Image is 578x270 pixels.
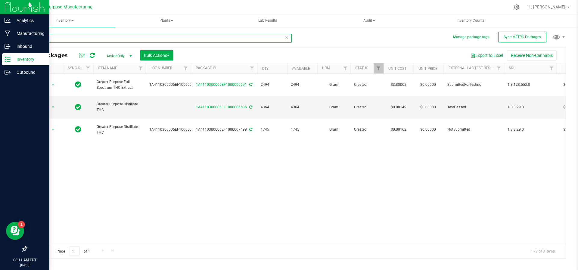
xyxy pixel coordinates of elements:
[31,52,74,59] span: All Packages
[504,35,541,39] span: Sync METRC Packages
[508,104,553,110] span: 1.3.3.29.0
[136,63,146,73] a: Filter
[447,82,500,88] span: SubmittedForTesting
[417,103,439,112] span: $0.00000
[116,14,217,27] a: Plants
[151,66,172,70] a: Lot Number
[449,66,496,70] a: External Lab Test Result
[5,56,11,62] inline-svg: Inventory
[196,105,247,109] a: 1A4110300006EF1000006536
[420,14,521,27] a: Inventory Counts
[83,63,93,73] a: Filter
[354,127,380,132] span: Created
[11,17,47,24] p: Analytics
[560,125,576,134] span: $2.83
[417,125,439,134] span: $0.00000
[449,18,493,23] span: Inventory Counts
[453,35,489,40] button: Manage package tags
[11,30,47,37] p: Manufacturing
[69,247,80,256] input: 1
[6,222,24,240] iframe: Resource center
[68,66,91,70] a: Sync Status
[247,63,257,73] a: Filter
[11,43,47,50] p: Inbound
[560,103,576,112] span: $6.50
[190,127,258,132] div: 1A4110300006EF1000007499
[547,63,557,73] a: Filter
[97,79,142,91] span: Greater Purpose Full Spectrum THC Extract
[5,43,11,49] inline-svg: Inbound
[248,105,252,109] span: Sync from Compliance System
[261,104,284,110] span: 4364
[261,82,284,88] span: 2494
[319,14,420,27] a: Audit
[261,127,284,132] span: 1745
[49,103,57,111] span: select
[322,66,330,70] a: UOM
[196,66,216,70] a: Package ID
[321,82,347,88] span: Gram
[388,67,406,71] a: Unit Cost
[3,263,47,267] p: [DATE]
[384,119,414,141] td: $0.00162
[51,247,95,256] span: Page of 1
[498,32,546,42] button: Sync METRC Packages
[418,67,437,71] a: Unit Price
[354,104,380,110] span: Created
[248,82,252,87] span: Sync from Compliance System
[49,81,57,89] span: select
[196,82,247,87] a: 1A4110300006EF1000006691
[321,127,347,132] span: Gram
[181,63,191,73] a: Filter
[30,5,92,10] span: Greater Purpose Manufacturing
[291,82,314,88] span: 2494
[284,34,289,42] span: Clear
[149,82,200,88] span: 1A4110300006EF1000000460
[494,63,504,73] a: Filter
[507,50,557,61] button: Receive Non-Cannabis
[140,50,173,61] button: Bulk Actions
[509,66,516,70] a: SKU
[384,96,414,119] td: $0.00149
[508,127,553,132] span: 1.3.3.29.0
[513,4,521,10] div: Manage settings
[97,101,142,113] span: Greater Purpose Distillate THC
[291,104,314,110] span: 4364
[508,82,553,88] span: 1.3.128.553.0
[11,69,47,76] p: Outbound
[75,103,81,111] span: In Sync
[5,69,11,75] inline-svg: Outbound
[149,127,200,132] span: 1A4110300006EF1000007499
[354,82,380,88] span: Created
[292,67,310,71] a: Available
[447,104,500,110] span: TestPassed
[340,63,350,73] a: Filter
[144,53,169,58] span: Bulk Actions
[75,80,81,89] span: In Sync
[98,66,117,70] a: Item Name
[262,67,269,71] a: Qty
[5,30,11,36] inline-svg: Manufacturing
[417,80,439,89] span: $0.00000
[5,17,11,23] inline-svg: Analytics
[319,15,419,27] span: Audit
[14,14,115,27] a: Inventory
[526,247,560,256] span: 1 - 3 of 3 items
[26,34,292,43] input: Search Package ID, Item Name, SKU, Lot or Part Number...
[467,50,507,61] button: Export to Excel
[217,14,318,27] a: Lab Results
[321,104,347,110] span: Gram
[18,221,25,228] iframe: Resource center unread badge
[248,127,252,132] span: Sync from Compliance System
[49,126,57,134] span: select
[75,125,81,134] span: In Sync
[355,66,368,70] a: Status
[116,15,216,27] span: Plants
[384,74,414,96] td: $3.88002
[527,5,567,9] span: Hi, [PERSON_NAME]!
[11,56,47,63] p: Inventory
[3,257,47,263] p: 08:11 AM EDT
[250,18,285,23] span: Lab Results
